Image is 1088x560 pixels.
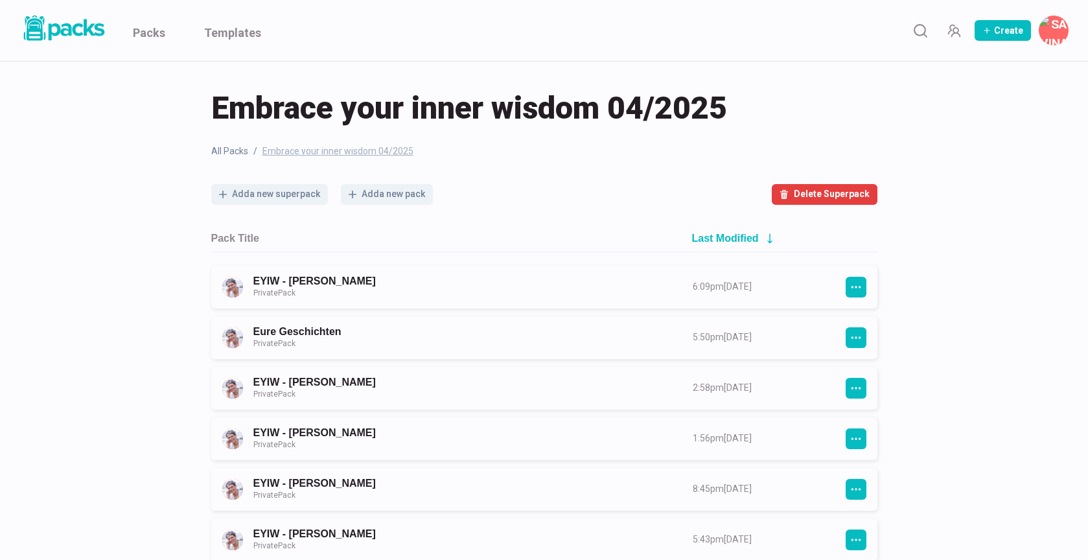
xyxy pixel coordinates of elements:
[211,145,248,158] a: All Packs
[341,184,433,205] button: Adda new pack
[772,184,877,205] button: Delete Superpack
[19,13,107,48] a: Packs logo
[975,20,1031,41] button: Create Pack
[19,13,107,43] img: Packs logo
[211,87,727,129] span: Embrace your inner wisdom 04/2025
[211,184,328,205] button: Adda new superpack
[211,232,259,244] h2: Pack Title
[262,145,413,158] span: Embrace your inner wisdom 04/2025
[941,17,967,43] button: Manage Team Invites
[692,232,759,244] h2: Last Modified
[253,145,257,158] span: /
[907,17,933,43] button: Search
[1039,16,1069,45] button: Savina Tilmann
[211,145,877,158] nav: breadcrumb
